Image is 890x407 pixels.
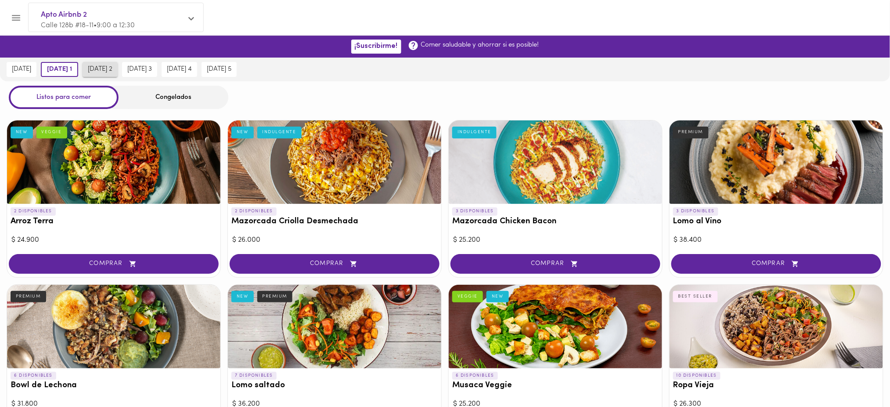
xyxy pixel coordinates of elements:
div: Lomo al Vino [670,120,883,204]
div: Ropa Vieja [670,285,883,368]
h3: Ropa Vieja [673,381,879,390]
div: NEW [11,127,33,138]
div: $ 26.000 [232,235,437,245]
p: 2 DISPONIBLES [231,207,277,215]
div: Mazorcada Chicken Bacon [449,120,662,204]
div: $ 38.400 [674,235,879,245]
div: $ 25.200 [453,235,658,245]
div: Bowl de Lechona [7,285,220,368]
div: PREMIUM [11,291,46,302]
p: 7 DISPONIBLES [231,372,277,380]
button: ¡Suscribirme! [351,40,401,53]
span: [DATE] 5 [207,65,231,73]
span: COMPRAR [461,260,649,268]
p: 3 DISPONIBLES [673,207,718,215]
div: NEW [231,127,254,138]
p: Comer saludable y ahorrar si es posible! [421,40,539,50]
div: Mazorcada Criolla Desmechada [228,120,441,204]
span: Apto Airbnb 2 [41,9,182,21]
span: [DATE] 4 [167,65,192,73]
div: PREMIUM [673,127,709,138]
button: [DATE] 1 [41,62,78,77]
span: Calle 128b #18-11 • 9:00 a 12:30 [41,22,135,29]
button: [DATE] 3 [122,62,157,77]
h3: Mazorcada Chicken Bacon [452,217,659,226]
p: 3 DISPONIBLES [452,207,497,215]
button: [DATE] 2 [83,62,118,77]
h3: Lomo al Vino [673,217,879,226]
p: 6 DISPONIBLES [11,372,56,380]
button: [DATE] 5 [202,62,237,77]
button: COMPRAR [230,254,440,274]
div: Listos para comer [9,86,119,109]
div: VEGGIE [452,291,483,302]
div: NEW [486,291,509,302]
iframe: Messagebird Livechat Widget [839,356,881,398]
div: $ 24.900 [11,235,216,245]
h3: Mazorcada Criolla Desmechada [231,217,438,226]
span: [DATE] [12,65,31,73]
button: COMPRAR [9,254,219,274]
div: BEST SELLER [673,291,718,302]
span: COMPRAR [682,260,870,268]
div: Lomo saltado [228,285,441,368]
span: [DATE] 3 [127,65,152,73]
div: NEW [231,291,254,302]
button: [DATE] 4 [162,62,197,77]
p: 6 DISPONIBLES [452,372,498,380]
div: Arroz Terra [7,120,220,204]
p: 2 DISPONIBLES [11,207,56,215]
button: Menu [5,7,27,29]
span: COMPRAR [20,260,208,268]
button: [DATE] [7,62,36,77]
span: COMPRAR [241,260,429,268]
div: INDULGENTE [452,127,497,138]
p: 10 DISPONIBLES [673,372,721,380]
button: COMPRAR [671,254,881,274]
div: VEGGIE [36,127,67,138]
span: [DATE] 2 [88,65,112,73]
div: Musaca Veggie [449,285,662,368]
h3: Musaca Veggie [452,381,659,390]
h3: Arroz Terra [11,217,217,226]
h3: Lomo saltado [231,381,438,390]
span: ¡Suscribirme! [355,42,398,51]
div: PREMIUM [257,291,293,302]
span: [DATE] 1 [47,65,72,73]
button: COMPRAR [450,254,660,274]
div: Congelados [119,86,228,109]
div: INDULGENTE [257,127,302,138]
h3: Bowl de Lechona [11,381,217,390]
